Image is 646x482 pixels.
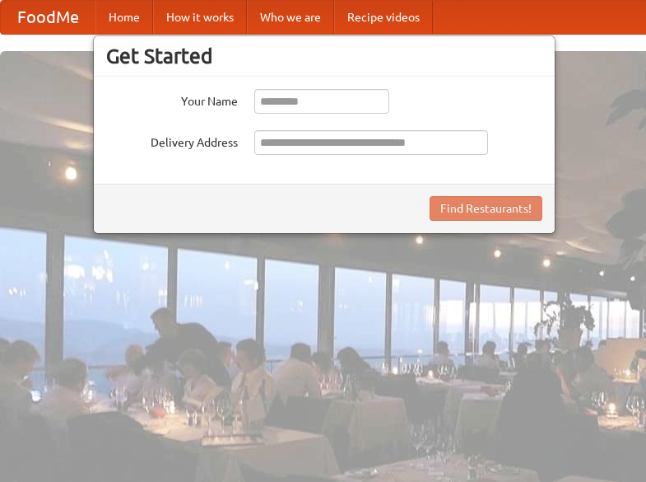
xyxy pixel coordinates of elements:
[106,44,542,68] h3: Get Started
[106,130,238,151] label: Delivery Address
[153,1,247,34] a: How it works
[1,1,95,34] a: FoodMe
[334,1,433,34] a: Recipe videos
[106,89,238,110] label: Your Name
[95,1,153,34] a: Home
[247,1,334,34] a: Who we are
[430,196,542,221] button: Find Restaurants!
